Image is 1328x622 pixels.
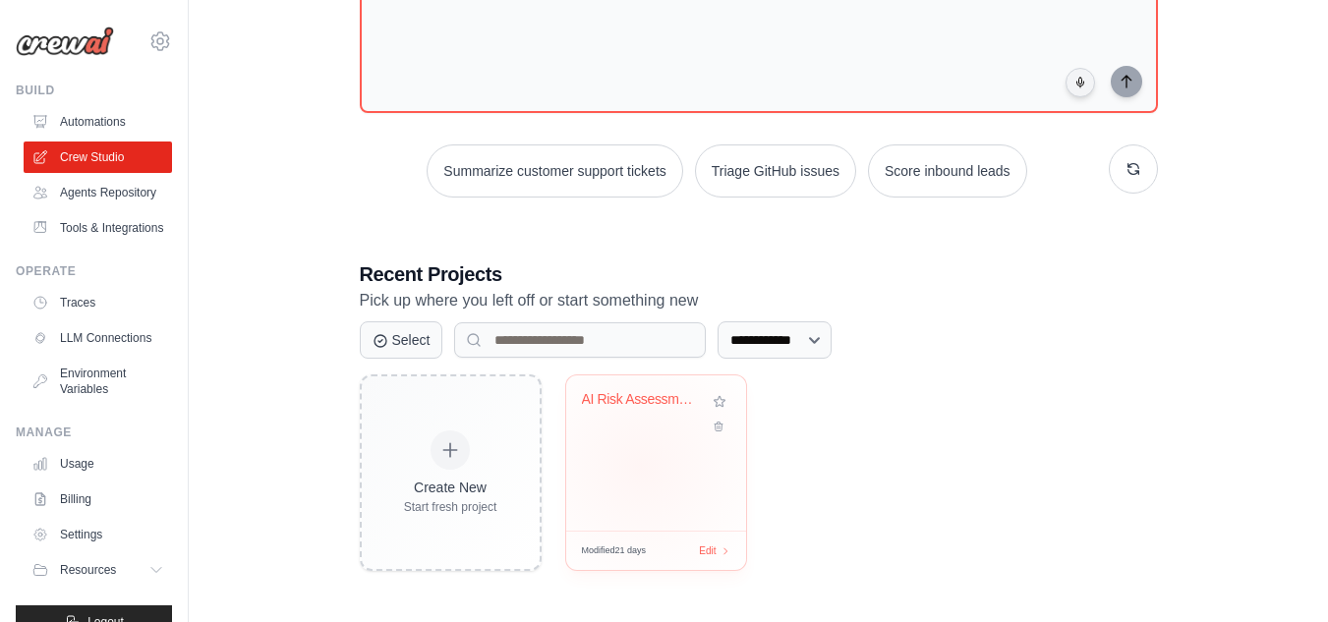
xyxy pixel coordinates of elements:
[582,391,701,409] div: AI Risk Assessment Automation
[709,391,730,413] button: Add to favorites
[24,358,172,405] a: Environment Variables
[24,448,172,480] a: Usage
[24,483,172,515] a: Billing
[695,144,856,198] button: Triage GitHub issues
[360,288,1158,313] p: Pick up where you left off or start something new
[16,27,114,56] img: Logo
[24,177,172,208] a: Agents Repository
[60,562,116,578] span: Resources
[1109,144,1158,194] button: Get new suggestions
[709,417,730,436] button: Delete project
[404,478,497,497] div: Create New
[699,543,716,558] span: Edit
[24,554,172,586] button: Resources
[16,424,172,440] div: Manage
[404,499,497,515] div: Start fresh project
[16,263,172,279] div: Operate
[24,106,172,138] a: Automations
[24,141,172,173] a: Crew Studio
[16,83,172,98] div: Build
[24,322,172,354] a: LLM Connections
[582,544,647,558] span: Modified 21 days
[360,321,443,359] button: Select
[427,144,682,198] button: Summarize customer support tickets
[868,144,1027,198] button: Score inbound leads
[1066,68,1095,97] button: Click to speak your automation idea
[24,212,172,244] a: Tools & Integrations
[24,287,172,318] a: Traces
[24,519,172,550] a: Settings
[360,260,1158,288] h3: Recent Projects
